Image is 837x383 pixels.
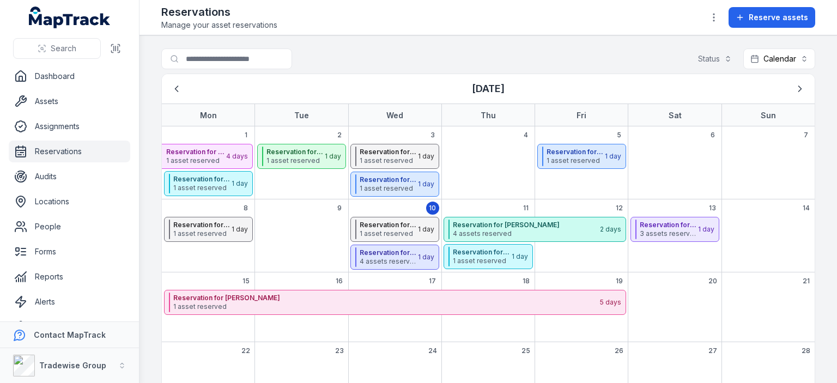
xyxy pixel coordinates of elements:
strong: Reservation for [PERSON_NAME] [173,221,231,229]
a: People [9,216,130,238]
button: Reservation for [PERSON_NAME]1 asset reserved1 day [444,244,532,269]
strong: Reservation for [PERSON_NAME] [173,294,599,302]
a: Forms [9,241,130,263]
strong: Reservation for [PERSON_NAME] [640,221,697,229]
span: 1 [245,131,247,139]
button: Reservation for [PERSON_NAME]1 asset reserved4 days [162,144,253,169]
span: 7 [804,131,808,139]
span: 9 [337,204,342,212]
a: MapTrack [29,7,111,28]
span: 21 [803,277,810,285]
h2: Reservations [161,4,277,20]
span: 22 [241,346,250,355]
span: 4 assets reserved [360,257,417,266]
span: 1 asset reserved [166,156,225,165]
strong: Reservation for [PERSON_NAME] [453,221,598,229]
span: 4 assets reserved [453,229,598,238]
a: Dashboard [9,65,130,87]
span: 1 asset reserved [547,156,604,165]
a: Reservations [9,141,130,162]
span: 14 [803,204,810,212]
span: 1 asset reserved [360,184,417,193]
strong: Fri [577,111,586,120]
span: 13 [709,204,716,212]
span: 1 asset reserved [173,184,231,192]
span: 27 [708,346,717,355]
span: 1 asset reserved [173,302,599,311]
strong: Sun [761,111,776,120]
strong: Tradewise Group [39,361,106,370]
button: Reservation for [PERSON_NAME]1 asset reserved1 day [537,144,626,169]
span: 28 [802,346,810,355]
span: 23 [335,346,344,355]
a: Alerts [9,291,130,313]
span: 16 [336,277,343,285]
span: Reserve assets [749,12,808,23]
span: 1 asset reserved [453,257,510,265]
strong: Sat [669,111,682,120]
a: Settings [9,316,130,338]
h3: [DATE] [472,81,505,96]
span: 3 [430,131,435,139]
strong: Reservation for [PERSON_NAME] [166,148,225,156]
span: 17 [429,277,436,285]
button: Reservation for [PERSON_NAME] at [GEOGRAPHIC_DATA]4 assets reserved1 day [350,245,439,270]
span: 25 [521,346,530,355]
strong: Tue [294,111,309,120]
span: 1 asset reserved [173,229,231,238]
strong: Reservation for [PERSON_NAME] [360,175,417,184]
a: Assets [9,90,130,112]
a: Assignments [9,115,130,137]
strong: Thu [481,111,496,120]
span: 19 [616,277,623,285]
span: 6 [711,131,715,139]
button: Reservation for [PERSON_NAME] at [GEOGRAPHIC_DATA]1 asset reserved1 day [350,217,439,242]
span: 11 [523,204,529,212]
button: Calendar [743,48,815,69]
button: Reserve assets [729,7,815,28]
button: Search [13,38,101,59]
button: Reservation for [PERSON_NAME]1 asset reserved5 days [164,290,626,315]
button: Reservation for [PERSON_NAME]3 assets reserved1 day [630,217,719,242]
strong: Reservation for [PERSON_NAME] [453,248,510,257]
span: 1 asset reserved [360,229,417,238]
span: 2 [337,131,342,139]
span: Manage your asset reservations [161,20,277,31]
strong: Reservation for [PERSON_NAME] [173,175,231,184]
span: 26 [615,346,623,355]
span: Search [51,43,76,54]
strong: Contact MapTrack [34,330,106,339]
span: 8 [244,204,248,212]
span: 5 [617,131,621,139]
span: 1 asset reserved [360,156,417,165]
span: 20 [708,277,717,285]
button: Reservation for [PERSON_NAME]4 assets reserved2 days [444,217,626,242]
strong: Reservation for [PERSON_NAME] at [GEOGRAPHIC_DATA] [360,248,417,257]
button: Next [790,78,810,99]
span: 18 [523,277,530,285]
span: 4 [524,131,528,139]
button: Reservation for [PERSON_NAME]1 asset reserved1 day [350,144,439,169]
span: 12 [616,204,623,212]
span: 15 [242,277,250,285]
span: 1 asset reserved [266,156,324,165]
strong: Reservation for [PERSON_NAME] [547,148,604,156]
strong: Wed [386,111,403,120]
button: Reservation for [PERSON_NAME]1 asset reserved1 day [164,171,253,196]
a: Audits [9,166,130,187]
button: Previous [166,78,187,99]
button: Reservation for [PERSON_NAME]1 asset reserved1 day [257,144,346,169]
a: Reports [9,266,130,288]
button: Reservation for [PERSON_NAME]1 asset reserved1 day [350,172,439,197]
strong: Mon [200,111,217,120]
span: 3 assets reserved [640,229,697,238]
strong: Reservation for [PERSON_NAME] at [GEOGRAPHIC_DATA] [360,221,417,229]
button: Status [691,48,739,69]
a: Locations [9,191,130,212]
span: 10 [429,204,436,212]
button: Reservation for [PERSON_NAME]1 asset reserved1 day [164,217,253,242]
strong: Reservation for [PERSON_NAME] [360,148,417,156]
strong: Reservation for [PERSON_NAME] [266,148,324,156]
span: 24 [428,346,437,355]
